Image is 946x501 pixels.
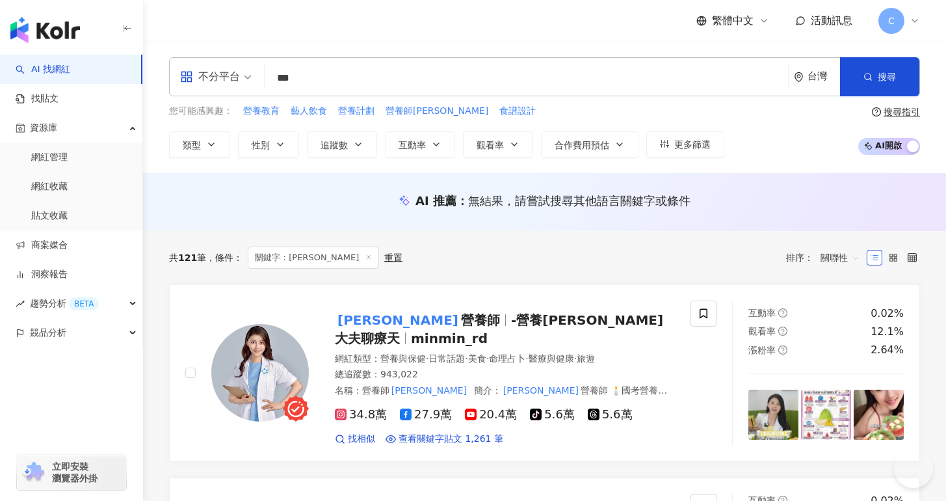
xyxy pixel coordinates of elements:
span: 觀看率 [477,140,504,150]
img: chrome extension [21,462,46,483]
span: 類型 [183,140,201,150]
button: 營養師[PERSON_NAME] [385,104,489,118]
button: 互動率 [385,131,455,157]
a: 洞察報告 [16,268,68,281]
mark: [PERSON_NAME] [389,383,469,398]
span: 找相似 [348,433,375,446]
a: 查看關鍵字貼文 1,261 筆 [386,433,503,446]
span: 營養師 [461,312,500,328]
span: 美食 [468,353,486,364]
span: · [426,353,428,364]
span: appstore [180,70,193,83]
img: post-image [748,390,798,440]
a: 找貼文 [16,92,59,105]
span: · [525,353,528,364]
span: C [888,14,895,28]
div: 0.02% [871,306,904,321]
span: 藝人飲食 [291,105,327,118]
button: 性別 [238,131,299,157]
button: 營養教育 [243,104,280,118]
span: 5.6萬 [530,408,575,422]
span: environment [794,72,804,82]
span: 27.9萬 [400,408,452,422]
div: 網紅類型 ： [335,353,675,366]
a: 商案媒合 [16,239,68,252]
button: 追蹤數 [307,131,377,157]
a: 網紅收藏 [31,180,68,193]
img: post-image [801,390,851,440]
span: 營養與保健 [380,353,426,364]
span: 追蹤數 [321,140,348,150]
span: 立即安裝 瀏覽器外掛 [52,461,98,484]
span: 食譜設計 [499,105,536,118]
button: 藝人飲食 [290,104,328,118]
span: 營養計劃 [338,105,374,118]
span: · [486,353,489,364]
span: 醫療與健康 [529,353,574,364]
span: 關聯性 [821,247,860,268]
div: 總追蹤數 ： 943,022 [335,368,675,381]
span: 資源庫 [30,113,57,142]
button: 營養計劃 [337,104,375,118]
span: 5.6萬 [588,408,633,422]
span: 營養師[PERSON_NAME] [386,105,488,118]
span: 條件 ： [206,252,243,263]
span: 無結果，請嘗試搜尋其他語言關鍵字或條件 [468,194,690,208]
img: logo [10,17,80,43]
span: 34.8萬 [335,408,387,422]
span: 漲粉率 [748,345,776,355]
div: 共 筆 [169,252,206,263]
div: 台灣 [808,71,840,82]
span: · [574,353,577,364]
span: 合作費用預估 [555,140,609,150]
span: · [465,353,467,364]
span: rise [16,299,25,308]
span: 您可能感興趣： [169,105,233,118]
button: 類型 [169,131,230,157]
span: -營養[PERSON_NAME]大夫聊療天 [335,312,663,346]
div: 2.64% [871,343,904,357]
a: KOL Avatar[PERSON_NAME]營養師-營養[PERSON_NAME]大夫聊療天minmin_rd網紅類型：營養與保健·日常話題·美食·命理占卜·醫療與健康·旅遊總追蹤數：943,... [169,284,920,462]
span: 互動率 [399,140,426,150]
span: 性別 [252,140,270,150]
span: 營養教育 [243,105,280,118]
button: 搜尋 [840,57,919,96]
span: 旅遊 [577,353,595,364]
a: chrome extension立即安裝 瀏覽器外掛 [17,455,126,490]
span: question-circle [778,345,787,355]
span: 營養師 [362,385,389,396]
span: question-circle [778,327,787,336]
div: AI 推薦 ： [415,193,690,209]
img: post-image [854,390,904,440]
span: 查看關鍵字貼文 1,261 筆 [399,433,503,446]
span: 更多篩選 [674,139,711,150]
span: 活動訊息 [811,14,852,27]
span: 121 [178,252,197,263]
button: 合作費用預估 [541,131,638,157]
div: BETA [69,297,99,310]
a: 找相似 [335,433,375,446]
span: 搜尋 [878,72,896,82]
span: 觀看率 [748,326,776,336]
img: KOL Avatar [211,324,309,422]
button: 食譜設計 [499,104,536,118]
mark: [PERSON_NAME] [501,383,581,398]
span: 20.4萬 [465,408,517,422]
span: 互動率 [748,308,776,318]
button: 更多篩選 [646,131,724,157]
div: 搜尋指引 [884,107,920,117]
mark: [PERSON_NAME] [335,310,461,331]
a: 網紅管理 [31,151,68,164]
span: question-circle [872,107,881,116]
div: 重置 [384,252,402,263]
div: 12.1% [871,325,904,339]
a: searchAI 找網紅 [16,63,70,76]
span: 競品分析 [30,318,66,347]
span: 趨勢分析 [30,289,99,318]
div: 排序： [786,247,867,268]
div: 不分平台 [180,66,240,87]
button: 觀看率 [463,131,533,157]
iframe: Help Scout Beacon - Open [894,449,933,488]
span: 命理占卜 [489,353,525,364]
span: minmin_rd [411,331,488,346]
